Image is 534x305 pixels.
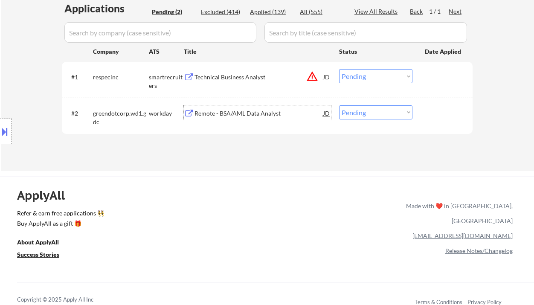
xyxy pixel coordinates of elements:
div: Applied (139) [250,8,293,16]
a: [EMAIL_ADDRESS][DOMAIN_NAME] [412,232,513,239]
div: JD [322,105,331,121]
div: workday [149,109,184,118]
a: Release Notes/Changelog [445,247,513,254]
a: About ApplyAll [17,238,71,249]
input: Search by company (case sensitive) [64,22,256,43]
div: Pending (2) [152,8,194,16]
div: Copyright © 2025 Apply All Inc [17,296,115,304]
div: Company [93,47,149,56]
div: Date Applied [425,47,462,56]
div: Remote - BSA/AML Data Analyst [194,109,323,118]
button: warning_amber [306,70,318,82]
div: All (555) [300,8,342,16]
div: Next [449,7,462,16]
div: Excluded (414) [201,8,244,16]
div: Applications [64,3,149,14]
div: Status [339,44,412,59]
div: Made with ❤️ in [GEOGRAPHIC_DATA], [GEOGRAPHIC_DATA] [403,198,513,228]
u: Success Stories [17,251,59,258]
div: Technical Business Analyst [194,73,323,81]
div: Title [184,47,331,56]
div: JD [322,69,331,84]
a: Buy ApplyAll as a gift 🎁 [17,219,102,230]
div: View All Results [354,7,400,16]
a: Success Stories [17,250,71,261]
div: Back [410,7,424,16]
input: Search by title (case sensitive) [264,22,467,43]
div: ATS [149,47,184,56]
div: 1 / 1 [429,7,449,16]
div: smartrecruiters [149,73,184,90]
u: About ApplyAll [17,238,59,246]
a: Refer & earn free applications 👯‍♀️ [17,210,228,219]
div: Buy ApplyAll as a gift 🎁 [17,221,102,227]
